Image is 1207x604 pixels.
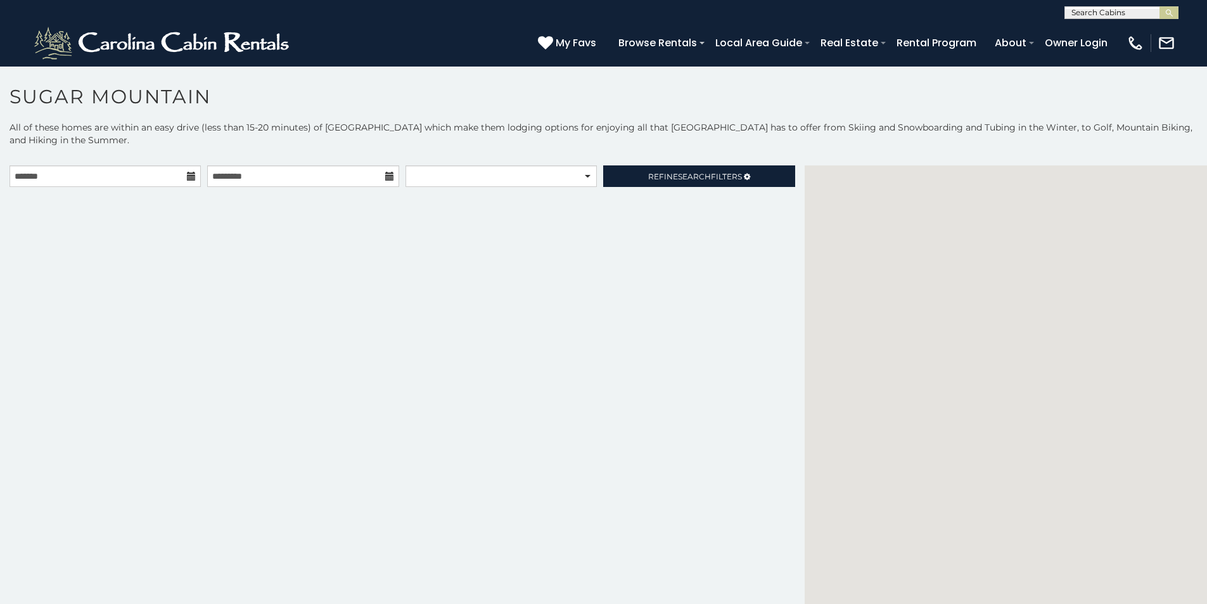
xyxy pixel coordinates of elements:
a: Owner Login [1038,32,1114,54]
img: phone-regular-white.png [1127,34,1144,52]
img: mail-regular-white.png [1158,34,1175,52]
a: Real Estate [814,32,884,54]
a: Rental Program [890,32,983,54]
span: Search [678,172,711,181]
a: My Favs [538,35,599,51]
span: My Favs [556,35,596,51]
a: Browse Rentals [612,32,703,54]
span: Refine Filters [648,172,742,181]
a: RefineSearchFilters [603,165,795,187]
a: About [988,32,1033,54]
img: White-1-2.png [32,24,295,62]
a: Local Area Guide [709,32,808,54]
